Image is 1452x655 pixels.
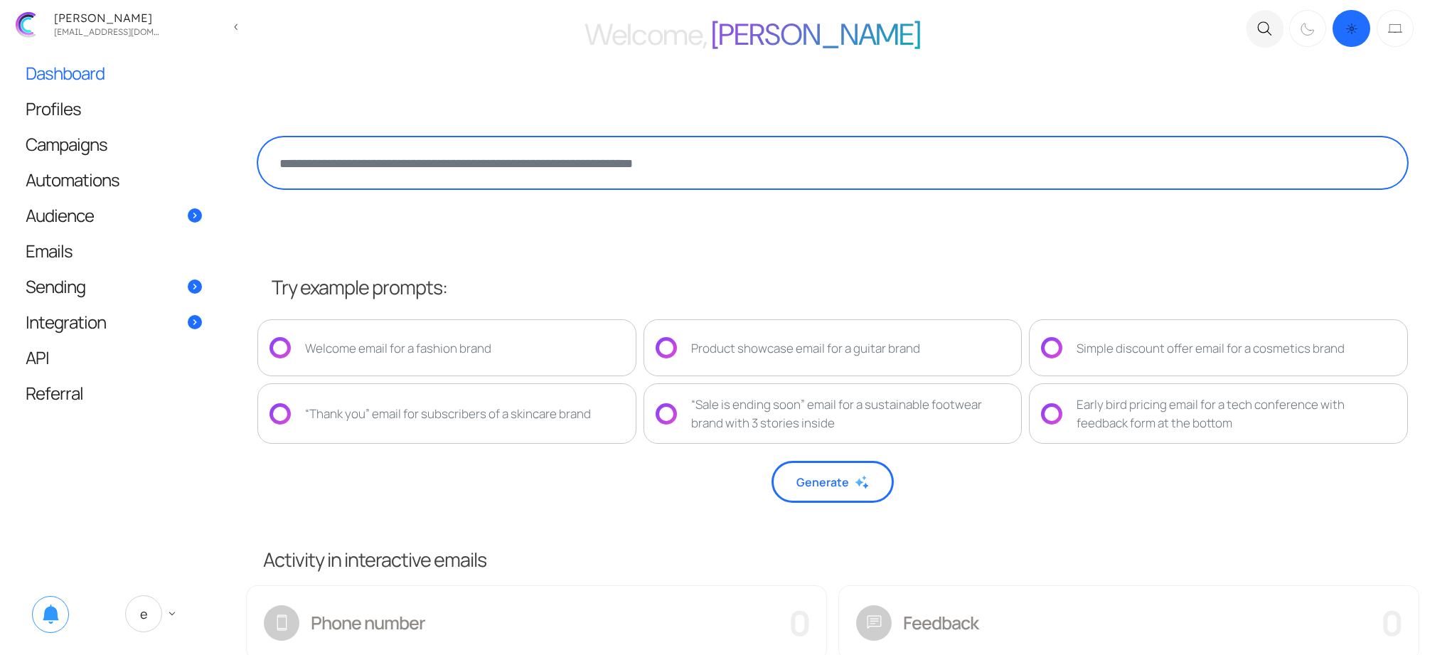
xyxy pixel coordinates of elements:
button: Generate [772,461,894,503]
span: E [125,595,162,632]
a: Emails [11,233,216,268]
span: Sending [26,279,85,294]
a: Audience [11,198,216,233]
div: “Sale is ending soon” email for a sustainable footwear brand with 3 stories inside [691,395,1010,432]
a: API [11,340,216,375]
div: zhekan.zhutnik@gmail.com [50,23,164,37]
span: Campaigns [26,137,107,151]
span: Integration [26,314,106,329]
a: Automations [11,162,216,197]
span: Welcome, [584,15,707,54]
div: Welcome email for a fashion brand [305,339,491,358]
span: Dashboard [26,65,105,80]
a: Dashboard [11,55,216,90]
span: chat [856,605,892,641]
span: Referral [26,385,83,400]
div: Product showcase email for a guitar brand [691,339,920,358]
a: Integration [11,304,216,339]
div: “Thank you” email for subscribers of a skincare brand [305,405,591,423]
span: API [26,350,49,365]
div: Early bird pricing email for a tech conference with feedback form at the bottom [1077,395,1396,432]
span: Profiles [26,101,81,116]
span: [PERSON_NAME] [711,15,921,54]
a: [PERSON_NAME] [EMAIL_ADDRESS][DOMAIN_NAME] [7,6,222,43]
span: Emails [26,243,73,258]
span: Audience [26,208,94,223]
a: Referral [11,376,216,410]
div: Try example prompts: [272,273,1408,302]
span: 0 [789,600,809,646]
div: [PERSON_NAME] [50,12,164,23]
div: Dark mode switcher [1287,7,1416,50]
div: Simple discount offer email for a cosmetics brand [1077,339,1345,358]
a: Sending [11,269,216,304]
a: E keyboard_arrow_down [111,585,195,642]
a: Profiles [11,91,216,126]
span: keyboard_arrow_down [166,607,178,620]
label: Feedback [903,609,978,637]
span: 0 [1381,600,1402,646]
label: Phone number [311,609,425,637]
span: smartphone [264,605,299,641]
span: Automations [26,172,119,187]
h3: Activity in interactive emails [255,545,1439,573]
a: Campaigns [11,127,216,161]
